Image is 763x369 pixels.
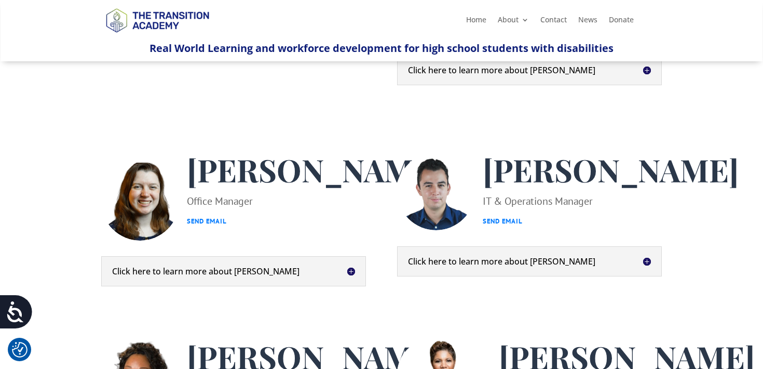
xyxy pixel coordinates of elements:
p: IT & Operations Manager [483,192,739,231]
a: News [578,16,597,28]
a: Donate [609,16,634,28]
h5: Click here to learn more about [PERSON_NAME] [408,66,651,74]
h5: Click here to learn more about [PERSON_NAME] [408,257,651,266]
span: Real World Learning and workforce development for high school students with disabilities [149,41,614,55]
a: Home [466,16,486,28]
img: Revisit consent button [12,342,28,358]
img: Heather Jackson [101,152,179,241]
p: Office Manager [187,192,443,231]
button: Cookie Settings [12,342,28,358]
a: Logo-Noticias [101,31,213,41]
a: Send Email [187,217,227,226]
img: TTA Brand_TTA Primary Logo_Horizontal_Light BG [101,2,213,38]
span: [PERSON_NAME] [187,149,443,190]
a: Contact [540,16,567,28]
a: Send Email [483,217,523,226]
span: [PERSON_NAME] [483,149,739,190]
h5: Click here to learn more about [PERSON_NAME] [112,267,355,275]
a: About [498,16,529,28]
